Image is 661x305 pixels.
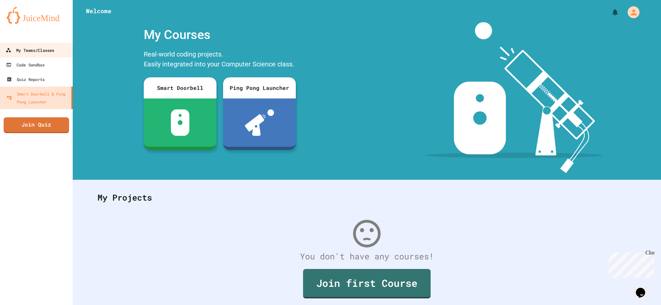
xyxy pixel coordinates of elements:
div: Ping Pong Launcher [223,77,296,98]
div: Smart Doorbell [144,77,216,98]
div: Code Sandbox [6,61,45,69]
div: My Notifications [599,7,621,18]
img: banner-image-my-projects.png [425,22,603,173]
div: Smart Doorbell & Ping Pong Launcher [7,90,69,106]
img: logo-orange.svg [7,7,66,24]
div: You don't have any courses! [91,250,643,263]
div: Quiz Reports [7,75,45,83]
div: My Account [621,5,641,20]
div: My Courses [140,22,299,48]
div: Chat with us now!Close [3,3,46,42]
iframe: chat widget [633,279,654,298]
img: sdb-white.svg [171,109,190,136]
div: Real-world coding projects. Easily integrated into your Computer Science class. [140,48,299,72]
iframe: chat widget [606,250,654,278]
a: Join first Course [303,269,431,298]
img: ppl-with-ball.png [245,109,274,136]
a: Join Quiz [4,117,69,133]
div: My Teams/Classes [6,46,54,55]
div: My Projects [91,185,643,210]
